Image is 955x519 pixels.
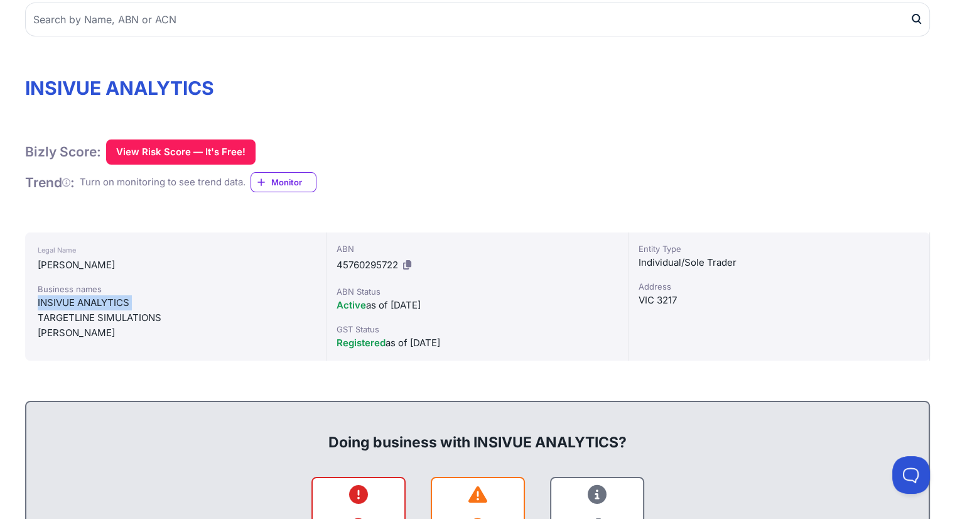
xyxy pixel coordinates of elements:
div: as of [DATE] [337,336,617,351]
div: [PERSON_NAME] [38,325,313,341]
h1: Bizly Score: [25,143,101,160]
span: Registered [337,337,386,349]
div: INSIVUE ANALYTICS [38,295,313,310]
div: GST Status [337,323,617,336]
div: Doing business with INSIVUE ANALYTICS? [39,412,916,452]
span: Monitor [271,176,316,188]
div: as of [DATE] [337,298,617,313]
div: TARGETLINE SIMULATIONS [38,310,313,325]
div: Business names [38,283,313,295]
div: ABN Status [337,285,617,298]
button: View Risk Score — It's Free! [106,139,256,165]
span: Active [337,299,366,311]
div: Turn on monitoring to see trend data. [80,175,245,190]
span: 45760295722 [337,259,398,271]
a: Monitor [251,172,316,192]
div: VIC 3217 [639,293,919,308]
div: Entity Type [639,243,919,255]
h1: Trend : [25,174,75,191]
div: [PERSON_NAME] [38,258,313,273]
div: Address [639,280,919,293]
div: Individual/Sole Trader [639,255,919,270]
div: Legal Name [38,243,313,258]
input: Search by Name, ABN or ACN [25,3,930,36]
div: ABN [337,243,617,255]
iframe: Toggle Customer Support [892,456,930,494]
h1: INSIVUE ANALYTICS [25,77,930,99]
